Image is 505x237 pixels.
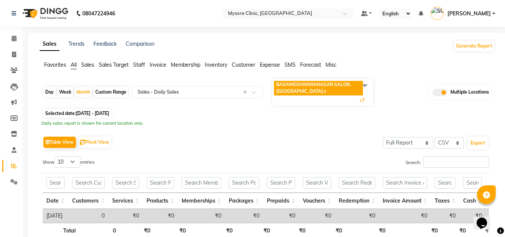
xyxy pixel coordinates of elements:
[424,156,489,168] input: Search:
[178,193,225,209] th: Memberships: activate to sort column ascending
[225,209,263,223] td: ₹0
[379,209,431,223] td: ₹0
[454,41,494,51] button: Generate Report
[335,209,379,223] td: ₹0
[406,156,489,168] label: Search:
[43,137,76,148] button: Table View
[431,209,459,223] td: ₹0
[46,177,65,189] input: Search Date
[43,209,68,223] td: [DATE]
[68,40,84,47] a: Trends
[459,209,486,223] td: ₹0
[431,7,444,20] img: SUJAY
[108,193,143,209] th: Services: activate to sort column ascending
[81,61,94,68] span: Sales
[182,177,221,189] input: Search Memberships
[383,177,427,189] input: Search Invoice Amount
[171,61,200,68] span: Membership
[243,88,249,96] span: Clear all
[71,61,77,68] span: All
[267,177,295,189] input: Search Prepaids
[263,193,299,209] th: Prepaids: activate to sort column ascending
[93,40,117,47] a: Feedback
[68,209,108,223] td: 0
[43,87,56,97] div: Day
[335,193,379,209] th: Redemption: activate to sort column ascending
[435,177,456,189] input: Search Taxes
[72,177,105,189] input: Search Customers
[126,40,154,47] a: Comparison
[147,177,174,189] input: Search Products
[303,177,331,189] input: Search Vouchers
[323,88,326,94] a: x
[150,61,166,68] span: Invoice
[359,97,370,103] span: +7
[299,193,335,209] th: Vouchers: activate to sort column ascending
[474,207,498,230] iframe: chat widget
[99,61,129,68] span: Sales Target
[68,193,108,209] th: Customers: activate to sort column ascending
[284,61,296,68] span: SMS
[78,137,111,148] button: Pivot View
[379,193,431,209] th: Invoice Amount: activate to sort column ascending
[260,61,280,68] span: Expense
[133,61,145,68] span: Staff
[43,193,68,209] th: Date: activate to sort column ascending
[57,87,73,97] div: Week
[447,10,491,18] span: [PERSON_NAME]
[276,82,351,94] span: BASAWESHWARANAGAR SALON, [GEOGRAPHIC_DATA]
[339,177,375,189] input: Search Redemption
[229,177,259,189] input: Search Packages
[300,61,321,68] span: Forecast
[143,193,178,209] th: Products: activate to sort column ascending
[54,156,80,168] select: Showentries
[178,209,225,223] td: ₹0
[82,3,115,24] b: 08047224946
[143,209,178,223] td: ₹0
[43,156,95,168] label: Show entries
[43,109,111,118] span: Selected date:
[80,140,86,145] img: pivot.png
[450,89,489,96] span: Multiple Locations
[205,61,227,68] span: Inventory
[225,193,263,209] th: Packages: activate to sort column ascending
[41,120,493,127] div: Daily sales report is shown for current location only.
[299,209,335,223] td: ₹0
[19,3,70,24] img: logo
[232,61,255,68] span: Customer
[76,110,109,116] span: [DATE] - [DATE]
[263,209,299,223] td: ₹0
[463,177,482,189] input: Search Cash
[93,87,128,97] div: Custom Range
[75,87,92,97] div: Month
[40,37,59,51] a: Sales
[468,137,488,149] button: Export
[44,61,66,68] span: Favorites
[431,193,459,209] th: Taxes: activate to sort column ascending
[112,177,139,189] input: Search Services
[108,209,143,223] td: ₹0
[326,61,336,68] span: Misc
[459,193,486,209] th: Cash: activate to sort column ascending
